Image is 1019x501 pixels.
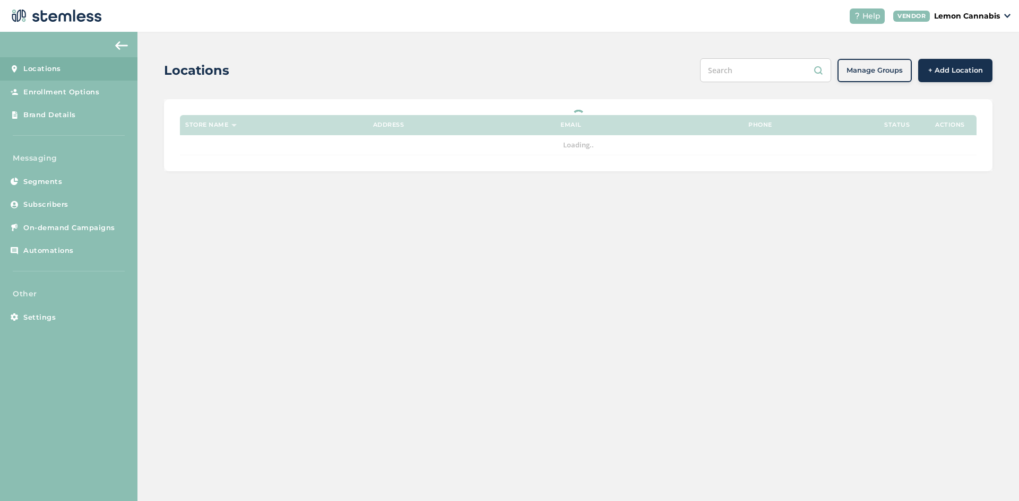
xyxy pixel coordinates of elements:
img: icon-help-white-03924b79.svg [854,13,860,19]
span: Subscribers [23,199,68,210]
input: Search [700,58,831,82]
p: Lemon Cannabis [934,11,1000,22]
img: icon_down-arrow-small-66adaf34.svg [1004,14,1011,18]
button: Manage Groups [837,59,912,82]
button: + Add Location [918,59,992,82]
span: Manage Groups [847,65,903,76]
h2: Locations [164,61,229,80]
span: Locations [23,64,61,74]
span: Settings [23,312,56,323]
span: Help [862,11,880,22]
span: + Add Location [928,65,983,76]
span: Enrollment Options [23,87,99,98]
iframe: Chat Widget [966,450,1019,501]
img: icon-arrow-back-accent-c549486e.svg [115,41,128,50]
span: Segments [23,177,62,187]
span: On-demand Campaigns [23,223,115,233]
span: Brand Details [23,110,76,120]
div: VENDOR [893,11,930,22]
img: logo-dark-0685b13c.svg [8,5,102,27]
span: Automations [23,245,74,256]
